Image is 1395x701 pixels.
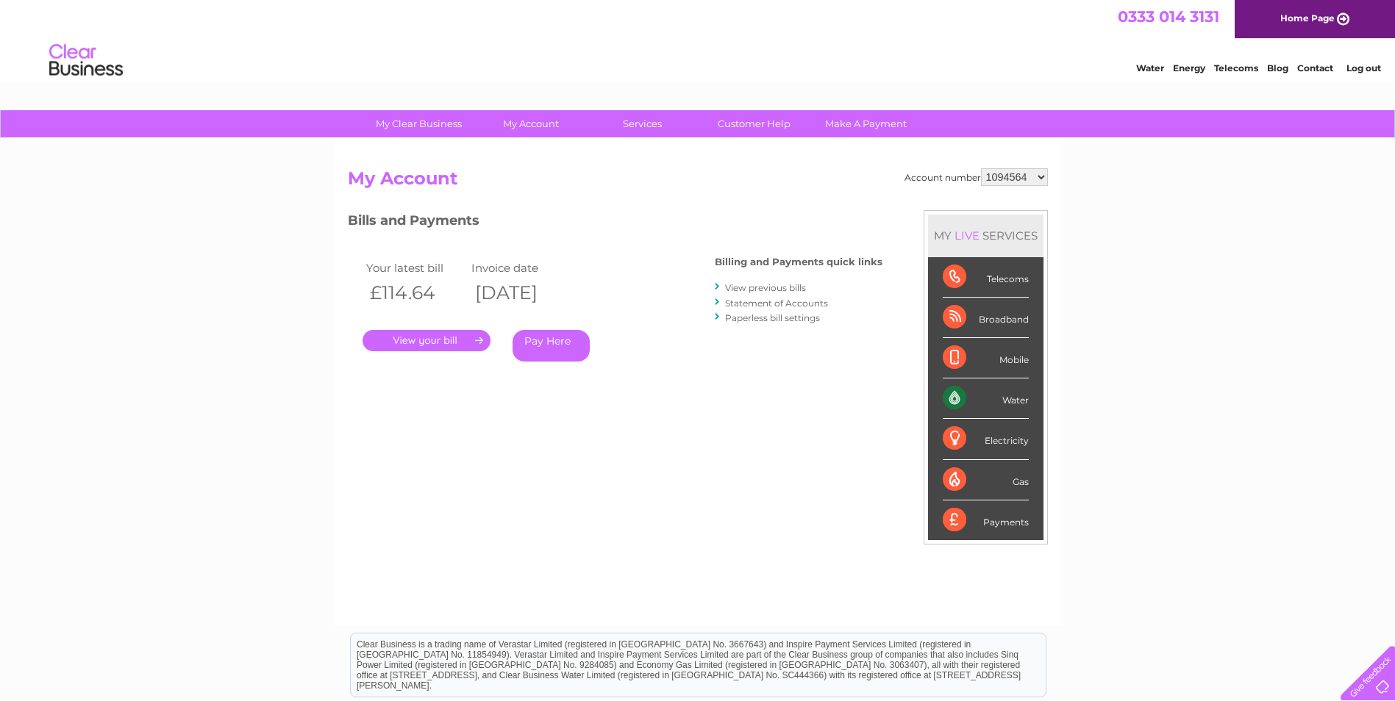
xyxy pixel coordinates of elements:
[468,258,574,278] td: Invoice date
[905,168,1048,186] div: Account number
[943,378,1029,419] div: Water
[363,330,490,351] a: .
[1118,7,1219,26] a: 0333 014 3131
[348,210,882,236] h3: Bills and Payments
[943,298,1029,338] div: Broadband
[1214,62,1258,73] a: Telecoms
[943,460,1029,500] div: Gas
[715,256,882,267] h4: Billing and Payments quick links
[805,110,927,137] a: Make A Payment
[351,8,1046,71] div: Clear Business is a trading name of Verastar Limited (registered in [GEOGRAPHIC_DATA] No. 3667643...
[725,282,806,293] a: View previous bills
[363,258,468,278] td: Your latest bill
[725,312,820,323] a: Paperless bill settings
[928,215,1043,256] div: MY SERVICES
[943,500,1029,540] div: Payments
[513,330,590,362] a: Pay Here
[468,278,574,308] th: [DATE]
[470,110,591,137] a: My Account
[1346,62,1381,73] a: Log out
[49,38,124,83] img: logo.png
[1173,62,1205,73] a: Energy
[1136,62,1164,73] a: Water
[693,110,815,137] a: Customer Help
[952,229,982,242] div: LIVE
[943,419,1029,459] div: Electricity
[943,257,1029,298] div: Telecoms
[582,110,703,137] a: Services
[358,110,479,137] a: My Clear Business
[1267,62,1288,73] a: Blog
[348,168,1048,196] h2: My Account
[725,298,828,309] a: Statement of Accounts
[363,278,468,308] th: £114.64
[1297,62,1333,73] a: Contact
[943,338,1029,378] div: Mobile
